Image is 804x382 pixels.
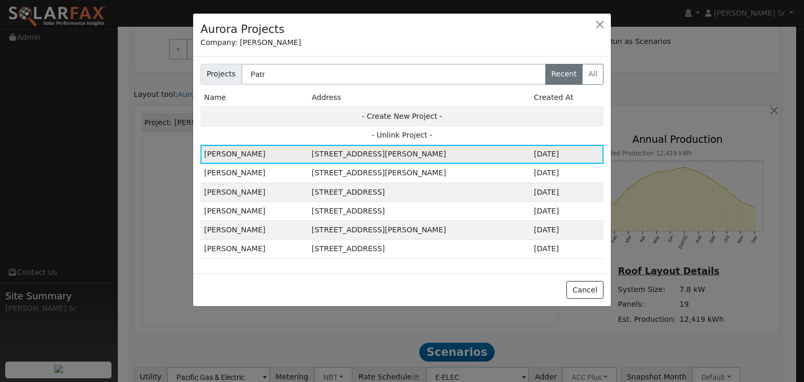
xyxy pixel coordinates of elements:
td: [PERSON_NAME] [200,164,308,183]
td: [PERSON_NAME] [200,201,308,220]
td: [STREET_ADDRESS][PERSON_NAME] [308,164,530,183]
td: Address [308,88,530,107]
td: - Create New Project - [200,107,604,126]
td: [STREET_ADDRESS] [308,201,530,220]
td: [STREET_ADDRESS] [308,183,530,201]
td: [PERSON_NAME] [200,220,308,239]
td: Name [200,88,308,107]
h4: Aurora Projects [200,21,285,38]
td: - Unlink Project - [200,126,604,145]
td: Created At [530,88,604,107]
td: [STREET_ADDRESS] [308,240,530,259]
td: [PERSON_NAME] [200,183,308,201]
td: 3m [530,220,604,239]
td: 3m [530,240,604,259]
span: Projects [200,64,242,85]
label: All [582,64,604,85]
td: 17d [530,183,604,201]
td: 11d [530,164,604,183]
td: 2d [530,145,604,164]
button: Cancel [566,281,604,299]
td: [STREET_ADDRESS][PERSON_NAME] [308,220,530,239]
label: Recent [545,64,583,85]
div: Company: [PERSON_NAME] [200,37,604,48]
td: [PERSON_NAME] [200,240,308,259]
td: 2m [530,201,604,220]
td: [STREET_ADDRESS][PERSON_NAME] [308,145,530,164]
td: [PERSON_NAME] [200,145,308,164]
